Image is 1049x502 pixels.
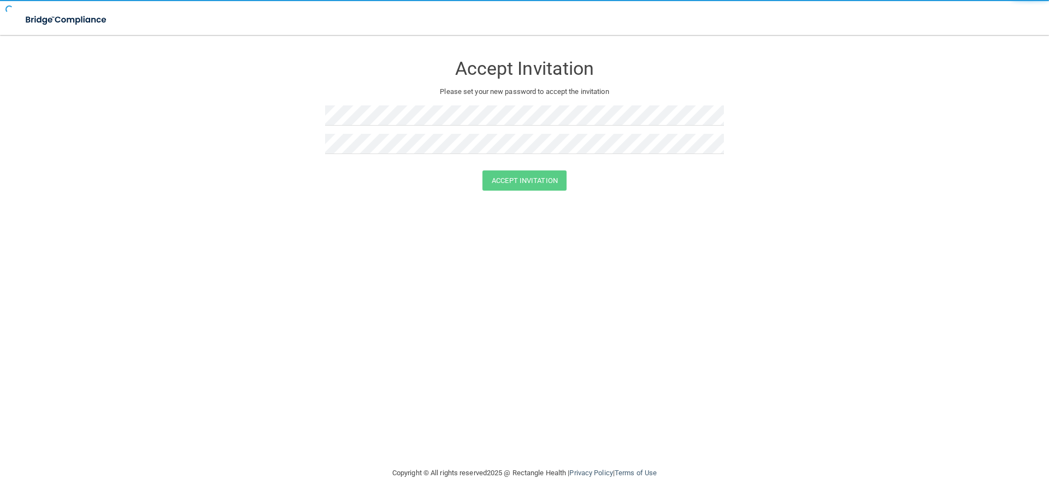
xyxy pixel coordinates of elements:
button: Accept Invitation [482,170,567,191]
a: Privacy Policy [569,469,612,477]
div: Copyright © All rights reserved 2025 @ Rectangle Health | | [325,456,724,491]
img: bridge_compliance_login_screen.278c3ca4.svg [16,9,117,31]
h3: Accept Invitation [325,58,724,79]
a: Terms of Use [615,469,657,477]
p: Please set your new password to accept the invitation [333,85,716,98]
